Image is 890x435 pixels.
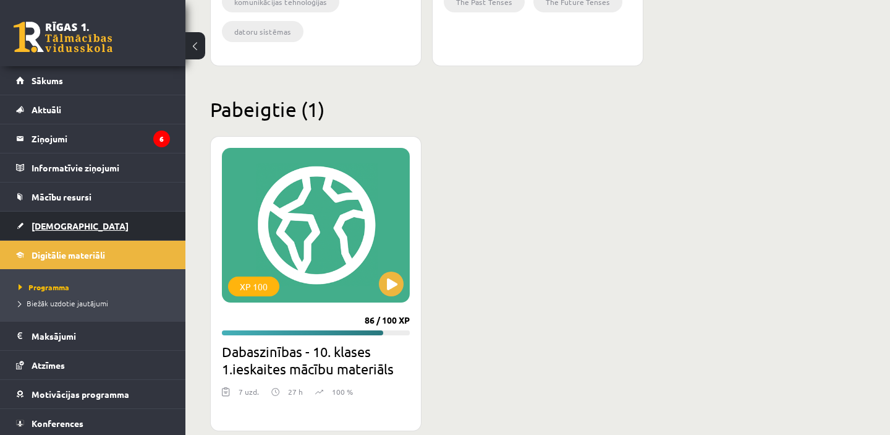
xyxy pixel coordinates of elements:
[16,153,170,182] a: Informatīvie ziņojumi
[222,343,410,377] h2: Dabaszinības - 10. klases 1.ieskaites mācību materiāls
[16,241,170,269] a: Digitālie materiāli
[19,282,173,293] a: Programma
[19,298,108,308] span: Biežāk uzdotie jautājumi
[222,21,303,42] li: datoru sistēmas
[32,191,91,202] span: Mācību resursi
[16,212,170,240] a: [DEMOGRAPHIC_DATA]
[32,360,65,371] span: Atzīmes
[32,389,129,400] span: Motivācijas programma
[32,249,105,261] span: Digitālie materiāli
[210,97,865,121] h2: Pabeigtie (1)
[32,75,63,86] span: Sākums
[288,386,303,397] p: 27 h
[153,131,170,147] i: 6
[32,322,170,350] legend: Maksājumi
[32,153,170,182] legend: Informatīvie ziņojumi
[16,322,170,350] a: Maksājumi
[239,386,259,405] div: 7 uzd.
[332,386,353,397] p: 100 %
[19,298,173,309] a: Biežāk uzdotie jautājumi
[14,22,112,53] a: Rīgas 1. Tālmācības vidusskola
[32,124,170,153] legend: Ziņojumi
[19,282,69,292] span: Programma
[32,104,61,115] span: Aktuāli
[32,418,83,429] span: Konferences
[32,220,129,231] span: [DEMOGRAPHIC_DATA]
[16,95,170,124] a: Aktuāli
[16,124,170,153] a: Ziņojumi6
[16,66,170,95] a: Sākums
[16,380,170,408] a: Motivācijas programma
[16,183,170,211] a: Mācību resursi
[16,351,170,379] a: Atzīmes
[228,277,279,296] div: XP 100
